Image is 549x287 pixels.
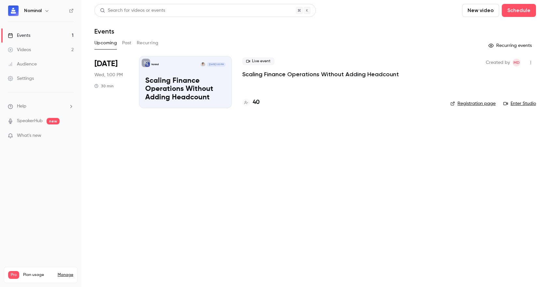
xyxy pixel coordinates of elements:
span: Pro [8,271,19,279]
h4: 40 [253,98,260,107]
a: Scaling Finance Operations Without Adding HeadcountNominalGuy Leibovitz[DATE] 1:00 PMScaling Fina... [139,56,232,108]
button: Recurring events [486,40,536,51]
img: Nominal [8,6,19,16]
h6: Nominal [24,7,42,14]
div: Events [8,32,30,39]
span: Live event [242,57,274,65]
div: Settings [8,75,34,82]
img: Guy Leibovitz [201,62,205,67]
a: Registration page [450,100,496,107]
div: Search for videos or events [100,7,165,14]
span: Md [514,59,520,66]
div: 30 min [94,83,114,89]
div: Aug 27 Wed, 12:00 PM (America/New York) [94,56,129,108]
span: Maria Valentina de Jongh Sierralta [513,59,520,66]
span: Wed, 1:00 PM [94,72,123,78]
a: Manage [58,272,73,278]
a: SpeakerHub [17,118,43,124]
a: Scaling Finance Operations Without Adding Headcount [242,70,399,78]
span: Created by [486,59,510,66]
li: help-dropdown-opener [8,103,74,110]
span: What's new [17,132,41,139]
button: Past [122,38,132,48]
span: Help [17,103,26,110]
button: Recurring [137,38,159,48]
p: Nominal [151,63,159,66]
span: [DATE] 1:00 PM [207,62,225,67]
button: Schedule [502,4,536,17]
button: Upcoming [94,38,117,48]
div: Videos [8,47,31,53]
div: Audience [8,61,37,67]
span: new [47,118,60,124]
span: [DATE] [94,59,118,69]
span: Plan usage [23,272,54,278]
p: Scaling Finance Operations Without Adding Headcount [145,77,226,102]
a: Enter Studio [503,100,536,107]
button: New video [462,4,499,17]
iframe: Noticeable Trigger [66,133,74,139]
a: 40 [242,98,260,107]
h1: Events [94,27,114,35]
